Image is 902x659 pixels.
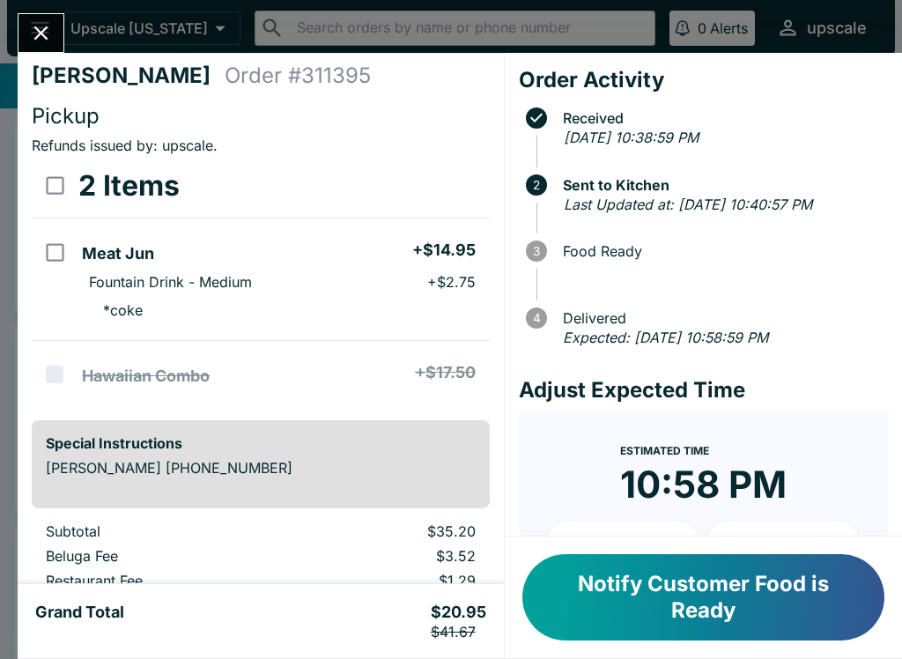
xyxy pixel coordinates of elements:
[706,522,860,566] button: + 20
[533,178,540,192] text: 2
[46,547,274,565] p: Beluga Fee
[32,63,225,89] h4: [PERSON_NAME]
[522,554,884,640] button: Notify Customer Food is Ready
[415,362,476,383] h5: + $17.50
[78,168,180,204] h3: 2 Items
[412,240,476,261] h5: + $14.95
[564,129,699,146] em: [DATE] 10:38:59 PM
[46,434,476,452] h6: Special Instructions
[46,459,476,477] p: [PERSON_NAME] [PHONE_NUMBER]
[532,311,540,325] text: 4
[18,14,63,52] button: Close
[431,623,486,640] p: $41.67
[519,377,888,404] h4: Adjust Expected Time
[32,103,100,129] span: Pickup
[564,196,812,213] em: Last Updated at: [DATE] 10:40:57 PM
[533,244,540,258] text: 3
[431,602,486,640] h5: $20.95
[427,273,476,291] p: + $2.75
[547,522,700,566] button: + 10
[89,301,143,319] p: * coke
[32,137,218,154] span: Refunds issued by: upscale .
[554,177,888,193] span: Sent to Kitchen
[46,522,274,540] p: Subtotal
[89,273,252,291] p: Fountain Drink - Medium
[46,572,274,589] p: Restaurant Fee
[554,243,888,259] span: Food Ready
[82,366,210,387] h5: Hawaiian Combo
[519,67,888,93] h4: Order Activity
[554,310,888,326] span: Delivered
[302,572,475,589] p: $1.29
[302,522,475,540] p: $35.20
[225,63,371,89] h4: Order # 311395
[554,110,888,126] span: Received
[620,444,709,457] span: Estimated Time
[32,154,490,406] table: orders table
[302,547,475,565] p: $3.52
[32,522,490,621] table: orders table
[82,243,154,264] h5: Meat Jun
[563,329,768,346] em: Expected: [DATE] 10:58:59 PM
[620,462,787,507] time: 10:58 PM
[35,602,124,640] h5: Grand Total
